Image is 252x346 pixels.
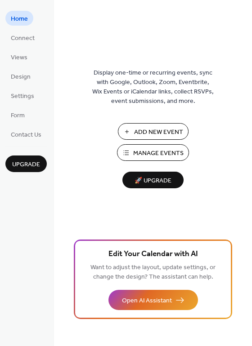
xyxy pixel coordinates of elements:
[5,30,40,45] a: Connect
[117,144,189,161] button: Manage Events
[11,72,31,82] span: Design
[5,155,47,172] button: Upgrade
[5,127,47,142] a: Contact Us
[92,68,214,106] span: Display one-time or recurring events, sync with Google, Outlook, Zoom, Eventbrite, Wix Events or ...
[90,262,216,283] span: Want to adjust the layout, update settings, or change the design? The assistant can help.
[5,107,30,122] a: Form
[134,128,183,137] span: Add New Event
[5,88,40,103] a: Settings
[118,123,189,140] button: Add New Event
[108,290,198,310] button: Open AI Assistant
[11,92,34,101] span: Settings
[133,149,184,158] span: Manage Events
[108,248,198,261] span: Edit Your Calendar with AI
[128,175,178,187] span: 🚀 Upgrade
[5,69,36,84] a: Design
[11,34,35,43] span: Connect
[122,172,184,188] button: 🚀 Upgrade
[5,11,33,26] a: Home
[12,160,40,169] span: Upgrade
[11,53,27,62] span: Views
[11,130,41,140] span: Contact Us
[122,296,172,306] span: Open AI Assistant
[11,111,25,120] span: Form
[11,14,28,24] span: Home
[5,49,33,64] a: Views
